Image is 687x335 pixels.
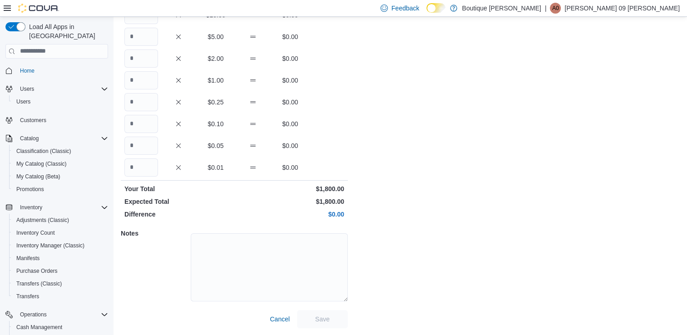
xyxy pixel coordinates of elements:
[16,217,69,224] span: Adjustments (Classic)
[124,115,158,133] input: Quantity
[20,204,42,211] span: Inventory
[9,227,112,239] button: Inventory Count
[16,114,108,126] span: Customers
[13,240,108,251] span: Inventory Manager (Classic)
[297,310,348,328] button: Save
[552,3,559,14] span: A0
[13,266,61,276] a: Purchase Orders
[124,137,158,155] input: Quantity
[16,84,38,94] button: Users
[13,184,48,195] a: Promotions
[16,309,50,320] button: Operations
[16,133,108,144] span: Catalog
[9,277,112,290] button: Transfers (Classic)
[545,3,547,14] p: |
[2,113,112,127] button: Customers
[121,224,189,242] h5: Notes
[16,173,60,180] span: My Catalog (Beta)
[273,32,307,41] p: $0.00
[266,310,293,328] button: Cancel
[16,98,30,105] span: Users
[16,84,108,94] span: Users
[199,119,232,128] p: $0.10
[9,145,112,158] button: Classification (Classic)
[2,64,112,77] button: Home
[462,3,541,14] p: Boutique [PERSON_NAME]
[9,290,112,303] button: Transfers
[199,98,232,107] p: $0.25
[16,242,84,249] span: Inventory Manager (Classic)
[124,158,158,177] input: Quantity
[16,324,62,331] span: Cash Management
[273,76,307,85] p: $0.00
[13,215,108,226] span: Adjustments (Classic)
[13,291,43,302] a: Transfers
[273,54,307,63] p: $0.00
[2,83,112,95] button: Users
[124,210,232,219] p: Difference
[2,132,112,145] button: Catalog
[564,3,680,14] p: [PERSON_NAME] 09 [PERSON_NAME]
[9,170,112,183] button: My Catalog (Beta)
[13,240,88,251] a: Inventory Manager (Classic)
[13,158,70,169] a: My Catalog (Classic)
[20,67,35,74] span: Home
[315,315,330,324] span: Save
[13,291,108,302] span: Transfers
[16,202,46,213] button: Inventory
[13,215,73,226] a: Adjustments (Classic)
[16,267,58,275] span: Purchase Orders
[236,184,344,193] p: $1,800.00
[18,4,59,13] img: Cova
[13,96,34,107] a: Users
[199,163,232,172] p: $0.01
[199,141,232,150] p: $0.05
[16,65,108,76] span: Home
[9,265,112,277] button: Purchase Orders
[13,253,43,264] a: Manifests
[16,115,50,126] a: Customers
[13,158,108,169] span: My Catalog (Classic)
[426,3,445,13] input: Dark Mode
[124,28,158,46] input: Quantity
[16,293,39,300] span: Transfers
[124,49,158,68] input: Quantity
[9,321,112,334] button: Cash Management
[16,309,108,320] span: Operations
[25,22,108,40] span: Load All Apps in [GEOGRAPHIC_DATA]
[273,163,307,172] p: $0.00
[16,133,42,144] button: Catalog
[391,4,419,13] span: Feedback
[9,214,112,227] button: Adjustments (Classic)
[9,95,112,108] button: Users
[16,202,108,213] span: Inventory
[13,146,108,157] span: Classification (Classic)
[13,278,108,289] span: Transfers (Classic)
[236,210,344,219] p: $0.00
[13,266,108,276] span: Purchase Orders
[16,65,38,76] a: Home
[13,278,65,289] a: Transfers (Classic)
[13,253,108,264] span: Manifests
[13,146,75,157] a: Classification (Classic)
[16,255,40,262] span: Manifests
[20,311,47,318] span: Operations
[124,71,158,89] input: Quantity
[273,98,307,107] p: $0.00
[16,160,67,167] span: My Catalog (Classic)
[550,3,561,14] div: Angelica 09 Ruelas
[9,239,112,252] button: Inventory Manager (Classic)
[9,252,112,265] button: Manifests
[270,315,290,324] span: Cancel
[13,227,59,238] a: Inventory Count
[199,32,232,41] p: $5.00
[273,119,307,128] p: $0.00
[20,117,46,124] span: Customers
[124,93,158,111] input: Quantity
[13,184,108,195] span: Promotions
[13,96,108,107] span: Users
[13,322,108,333] span: Cash Management
[124,184,232,193] p: Your Total
[13,322,66,333] a: Cash Management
